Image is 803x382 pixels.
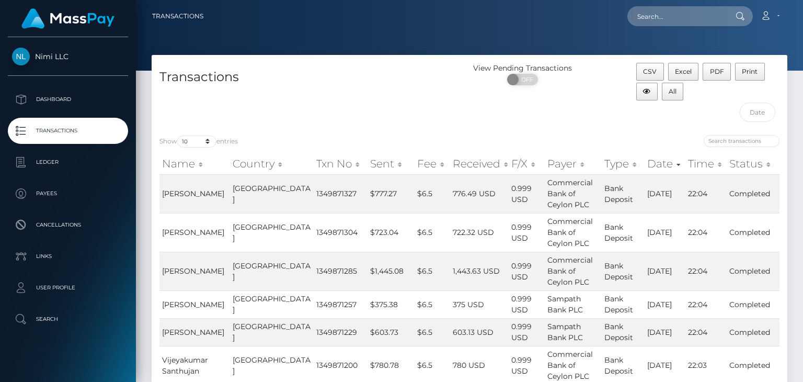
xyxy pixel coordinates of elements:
[368,153,415,174] th: Sent: activate to sort column ascending
[602,318,645,346] td: Bank Deposit
[645,290,685,318] td: [DATE]
[509,153,545,174] th: F/X: activate to sort column ascending
[415,174,450,213] td: $6.5
[727,174,779,213] td: Completed
[8,118,128,144] a: Transactions
[727,252,779,290] td: Completed
[368,213,415,252] td: $723.04
[685,252,727,290] td: 22:04
[627,6,726,26] input: Search...
[662,83,684,100] button: All
[12,217,124,233] p: Cancellations
[162,228,224,237] span: [PERSON_NAME]
[602,153,645,174] th: Type: activate to sort column ascending
[727,290,779,318] td: Completed
[230,252,314,290] td: [GEOGRAPHIC_DATA]
[710,68,724,75] span: PDF
[735,63,765,81] button: Print
[675,68,692,75] span: Excel
[645,153,685,174] th: Date: activate to sort column ascending
[8,86,128,113] a: Dashboard
[314,174,368,213] td: 1349871327
[645,318,685,346] td: [DATE]
[230,290,314,318] td: [GEOGRAPHIC_DATA]
[314,318,368,346] td: 1349871229
[12,154,124,170] p: Ledger
[21,8,114,29] img: MassPay Logo
[509,174,545,213] td: 0.999 USD
[8,52,128,61] span: Nimi LLC
[547,322,583,342] span: Sampath Bank PLC
[450,213,509,252] td: 722.32 USD
[645,252,685,290] td: [DATE]
[727,153,779,174] th: Status: activate to sort column ascending
[469,63,576,74] div: View Pending Transactions
[509,290,545,318] td: 0.999 USD
[669,87,676,95] span: All
[177,136,216,148] select: Showentries
[314,290,368,318] td: 1349871257
[509,213,545,252] td: 0.999 USD
[602,174,645,213] td: Bank Deposit
[643,68,657,75] span: CSV
[162,266,224,276] span: [PERSON_NAME]
[12,249,124,264] p: Links
[12,280,124,296] p: User Profile
[602,290,645,318] td: Bank Deposit
[668,63,699,81] button: Excel
[509,318,545,346] td: 0.999 USD
[645,213,685,252] td: [DATE]
[162,189,224,198] span: [PERSON_NAME]
[450,153,509,174] th: Received: activate to sort column ascending
[159,153,230,174] th: Name: activate to sort column ascending
[685,318,727,346] td: 22:04
[602,213,645,252] td: Bank Deposit
[230,174,314,213] td: [GEOGRAPHIC_DATA]
[162,300,224,309] span: [PERSON_NAME]
[636,83,658,100] button: Column visibility
[513,74,539,85] span: OFF
[12,48,30,65] img: Nimi LLC
[547,350,593,381] span: Commercial Bank of Ceylon PLC
[685,153,727,174] th: Time: activate to sort column ascending
[415,252,450,290] td: $6.5
[12,123,124,139] p: Transactions
[152,5,203,27] a: Transactions
[314,252,368,290] td: 1349871285
[545,153,602,174] th: Payer: activate to sort column ascending
[12,311,124,327] p: Search
[740,103,776,122] input: Date filter
[415,153,450,174] th: Fee: activate to sort column ascending
[314,213,368,252] td: 1349871304
[8,306,128,332] a: Search
[230,318,314,346] td: [GEOGRAPHIC_DATA]
[230,153,314,174] th: Country: activate to sort column ascending
[704,135,779,147] input: Search transactions
[368,252,415,290] td: $1,445.08
[547,294,583,314] span: Sampath Bank PLC
[162,328,224,337] span: [PERSON_NAME]
[547,255,593,287] span: Commercial Bank of Ceylon PLC
[742,68,758,75] span: Print
[685,213,727,252] td: 22:04
[645,174,685,213] td: [DATE]
[703,63,731,81] button: PDF
[368,174,415,213] td: $777.27
[415,290,450,318] td: $6.5
[415,213,450,252] td: $6.5
[314,153,368,174] th: Txn No: activate to sort column ascending
[450,290,509,318] td: 375 USD
[8,212,128,238] a: Cancellations
[685,174,727,213] td: 22:04
[450,174,509,213] td: 776.49 USD
[12,92,124,107] p: Dashboard
[547,178,593,209] span: Commercial Bank of Ceylon PLC
[685,290,727,318] td: 22:04
[159,136,238,148] label: Show entries
[727,213,779,252] td: Completed
[368,318,415,346] td: $603.73
[159,68,462,86] h4: Transactions
[547,217,593,248] span: Commercial Bank of Ceylon PLC
[8,181,128,207] a: Payees
[162,355,208,376] span: Vijeyakumar Santhujan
